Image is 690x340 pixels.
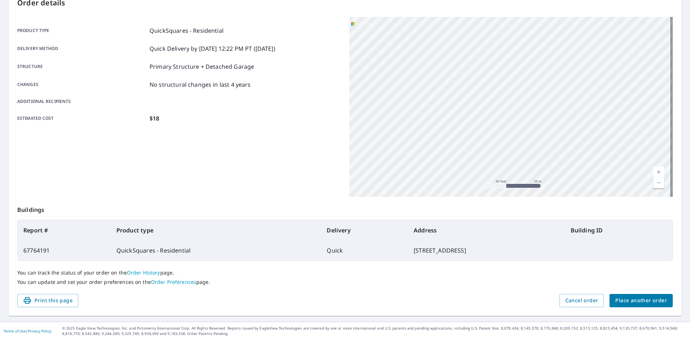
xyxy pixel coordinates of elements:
th: Delivery [321,220,408,240]
p: Quick Delivery by [DATE] 12:22 PM PT ([DATE]) [149,44,275,53]
span: Cancel order [565,296,598,305]
p: You can track the status of your order on the page. [17,269,673,276]
button: Place another order [609,294,673,307]
td: Quick [321,240,408,260]
button: Print this page [17,294,78,307]
a: Order History [127,269,160,276]
a: Order Preferences [151,278,196,285]
p: Primary Structure + Detached Garage [149,62,254,71]
a: Current Level 19, Zoom Out [653,177,664,188]
p: $18 [149,114,159,123]
p: Structure [17,62,147,71]
p: © 2025 Eagle View Technologies, Inc. and Pictometry International Corp. All Rights Reserved. Repo... [62,326,686,336]
p: You can update and set your order preferences on the page. [17,279,673,285]
th: Building ID [565,220,672,240]
td: [STREET_ADDRESS] [408,240,565,260]
p: QuickSquares - Residential [149,26,224,35]
td: QuickSquares - Residential [111,240,321,260]
a: Current Level 19, Zoom In [653,167,664,177]
button: Cancel order [560,294,604,307]
a: Privacy Policy [28,328,51,334]
p: Additional recipients [17,98,147,105]
p: Estimated cost [17,114,147,123]
td: 67764191 [18,240,111,260]
th: Address [408,220,565,240]
span: Place another order [615,296,667,305]
p: | [4,329,51,333]
p: Buildings [17,197,673,220]
a: Terms of Use [4,328,26,334]
p: Changes [17,80,147,89]
th: Report # [18,220,111,240]
p: Product type [17,26,147,35]
p: No structural changes in last 4 years [149,80,251,89]
p: Delivery method [17,44,147,53]
span: Print this page [23,296,73,305]
th: Product type [111,220,321,240]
